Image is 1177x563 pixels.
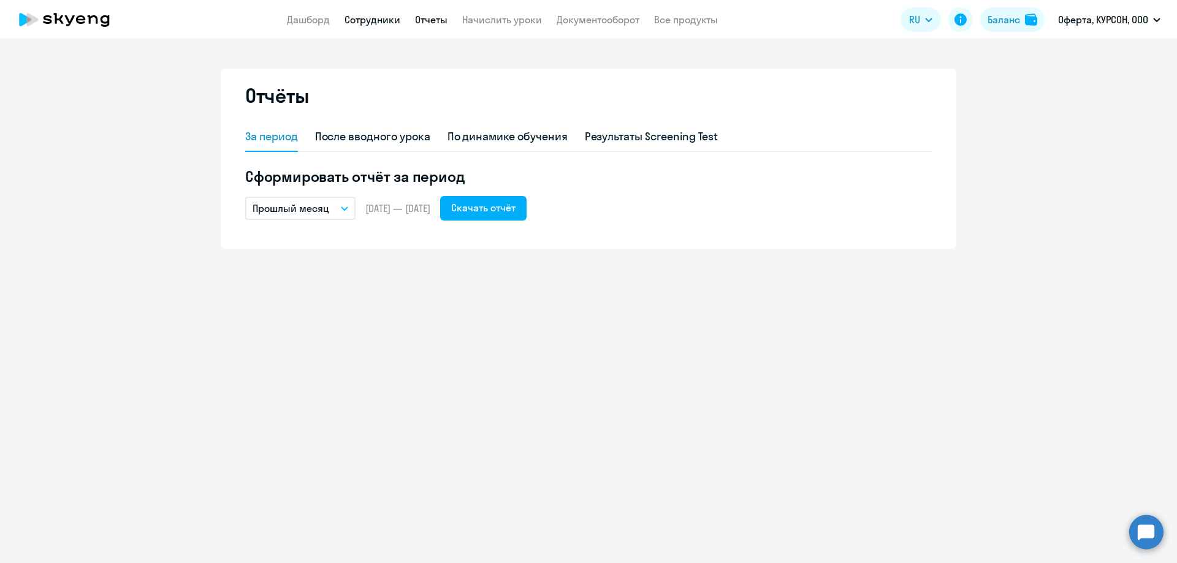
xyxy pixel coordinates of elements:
h2: Отчёты [245,83,309,108]
h5: Сформировать отчёт за период [245,167,932,186]
p: Прошлый месяц [253,201,329,216]
a: Документооборот [557,13,639,26]
button: Скачать отчёт [440,196,527,221]
div: Баланс [988,12,1020,27]
img: balance [1025,13,1037,26]
a: Сотрудники [345,13,400,26]
button: Прошлый месяц [245,197,356,220]
div: Результаты Screening Test [585,129,718,145]
button: RU [901,7,941,32]
a: Отчеты [415,13,448,26]
div: По динамике обучения [448,129,568,145]
a: Все продукты [654,13,718,26]
p: Оферта, КУРСОН, ООО [1058,12,1148,27]
span: [DATE] — [DATE] [365,202,430,215]
button: Оферта, КУРСОН, ООО [1052,5,1167,34]
div: После вводного урока [315,129,430,145]
span: RU [909,12,920,27]
a: Дашборд [287,13,330,26]
button: Балансbalance [980,7,1045,32]
div: За период [245,129,298,145]
div: Скачать отчёт [451,200,516,215]
a: Начислить уроки [462,13,542,26]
